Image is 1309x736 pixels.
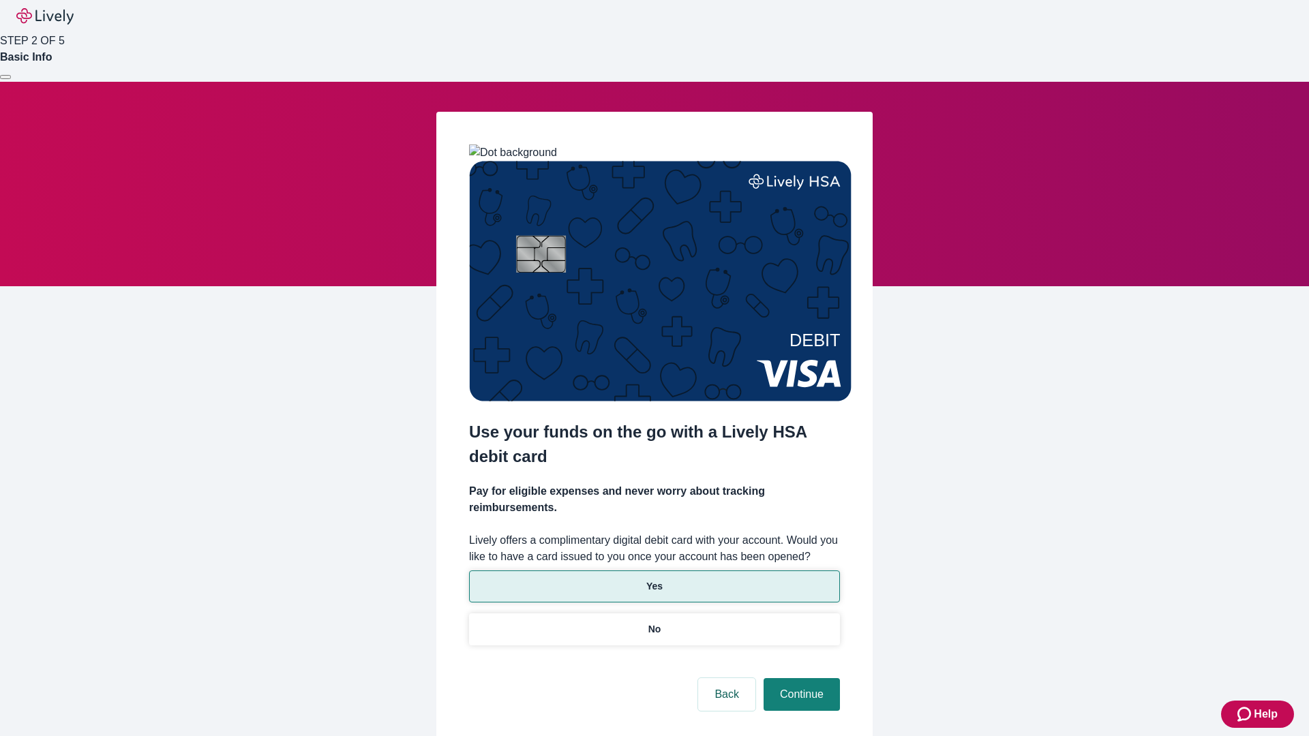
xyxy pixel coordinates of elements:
[1254,706,1278,722] span: Help
[648,622,661,637] p: No
[469,532,840,565] label: Lively offers a complimentary digital debit card with your account. Would you like to have a card...
[1221,701,1294,728] button: Zendesk support iconHelp
[764,678,840,711] button: Continue
[469,144,557,161] img: Dot background
[16,8,74,25] img: Lively
[469,570,840,602] button: Yes
[1237,706,1254,722] svg: Zendesk support icon
[698,678,755,711] button: Back
[469,420,840,469] h2: Use your funds on the go with a Lively HSA debit card
[469,483,840,516] h4: Pay for eligible expenses and never worry about tracking reimbursements.
[469,613,840,645] button: No
[469,161,852,401] img: Debit card
[646,579,663,594] p: Yes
